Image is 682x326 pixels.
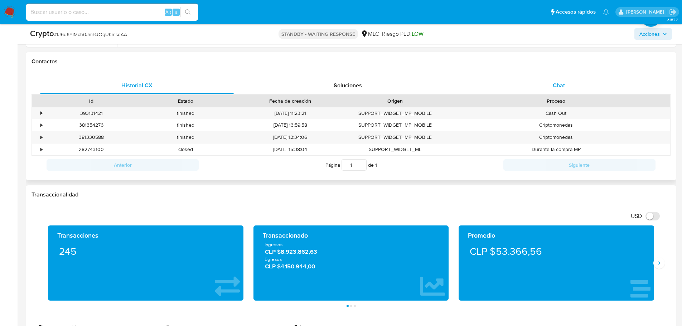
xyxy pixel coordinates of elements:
[47,159,199,171] button: Anterior
[603,9,609,15] a: Notificaciones
[442,143,670,155] div: Durante la compra MP
[139,131,233,143] div: finished
[40,134,42,141] div: •
[325,159,377,171] span: Página de
[634,28,672,40] button: Acciones
[26,8,198,17] input: Buscar usuario o caso...
[348,131,442,143] div: SUPPORT_WIDGET_MP_MOBILE
[639,28,660,40] span: Acciones
[348,107,442,119] div: SUPPORT_WIDGET_MP_MOBILE
[44,107,139,119] div: 393131421
[334,81,362,89] span: Soluciones
[40,122,42,128] div: •
[669,8,677,16] a: Salir
[553,81,565,89] span: Chat
[361,30,379,38] div: MLC
[382,30,424,38] span: Riesgo PLD:
[233,131,348,143] div: [DATE] 12:34:06
[556,8,596,16] span: Accesos rápidos
[412,30,424,38] span: LOW
[503,159,656,171] button: Siguiente
[626,9,667,15] p: nicolas.tyrkiel@mercadolibre.com
[442,131,670,143] div: Criptomonedas
[353,97,437,104] div: Origen
[121,81,153,89] span: Historial CX
[238,97,343,104] div: Fecha de creación
[279,29,358,39] p: STANDBY - WAITING RESPONSE
[44,131,139,143] div: 381330588
[442,119,670,131] div: Criptomonedas
[667,17,678,23] span: 3.157.2
[165,9,171,15] span: Alt
[32,191,671,198] h1: Transaccionalidad
[348,143,442,155] div: SUPPORT_WIDGET_ML
[139,119,233,131] div: finished
[442,107,670,119] div: Cash Out
[40,110,42,117] div: •
[54,31,127,38] span: # tJ6d6YlMch0JmBJQgUKmsqAA
[144,97,228,104] div: Estado
[139,107,233,119] div: finished
[44,143,139,155] div: 282743100
[233,107,348,119] div: [DATE] 11:23:21
[30,28,54,39] b: Crypto
[175,9,177,15] span: s
[44,119,139,131] div: 381354276
[233,143,348,155] div: [DATE] 15:38:04
[32,58,671,65] h1: Contactos
[233,119,348,131] div: [DATE] 13:59:58
[180,7,195,17] button: search-icon
[447,97,665,104] div: Proceso
[40,146,42,153] div: •
[139,143,233,155] div: closed
[348,119,442,131] div: SUPPORT_WIDGET_MP_MOBILE
[375,161,377,169] span: 1
[49,97,134,104] div: Id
